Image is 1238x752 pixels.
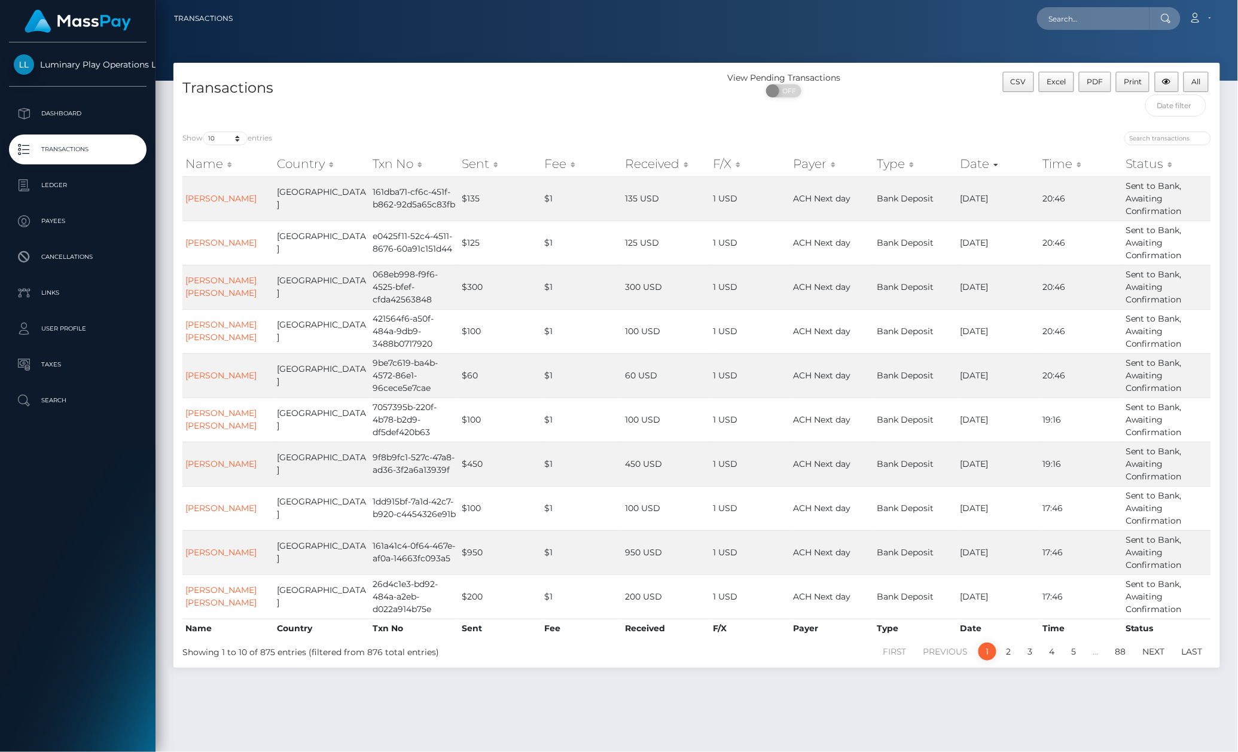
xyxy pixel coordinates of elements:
td: $100 [459,309,541,353]
td: 1 USD [710,353,790,398]
td: Sent to Bank, Awaiting Confirmation [1123,353,1211,398]
a: Taxes [9,350,147,380]
button: Print [1116,72,1150,92]
td: 068eb998-f9f6-4525-bfef-cfda42563848 [370,265,459,309]
span: ACH Next day [794,414,851,425]
td: 19:16 [1040,442,1123,486]
input: Search transactions [1124,132,1211,145]
td: 100 USD [622,309,710,353]
td: $60 [459,353,541,398]
th: Date [958,619,1040,638]
th: Status: activate to sort column ascending [1123,152,1211,176]
td: $1 [541,574,622,619]
td: $1 [541,486,622,530]
p: Payees [14,212,142,230]
th: Payer [791,619,874,638]
a: 2 [1000,643,1018,661]
td: 17:46 [1040,486,1123,530]
a: Search [9,386,147,415]
span: CSV [1011,77,1026,86]
span: All [1192,77,1201,86]
a: Transactions [174,6,233,31]
td: 1 USD [710,442,790,486]
a: 88 [1109,643,1133,661]
td: 60 USD [622,353,710,398]
td: Bank Deposit [874,353,957,398]
td: Sent to Bank, Awaiting Confirmation [1123,398,1211,442]
td: [GEOGRAPHIC_DATA] [274,398,370,442]
td: Sent to Bank, Awaiting Confirmation [1123,486,1211,530]
span: ACH Next day [794,193,851,204]
p: Search [14,392,142,409]
a: [PERSON_NAME] [PERSON_NAME] [185,585,257,608]
td: Bank Deposit [874,221,957,265]
a: 3 [1021,643,1039,661]
a: [PERSON_NAME] [185,547,257,558]
span: ACH Next day [794,370,851,381]
td: 450 USD [622,442,710,486]
th: Txn No: activate to sort column ascending [370,152,459,176]
th: Sent: activate to sort column ascending [459,152,541,176]
td: 17:46 [1040,574,1123,619]
th: F/X [710,619,790,638]
a: [PERSON_NAME] [185,193,257,204]
td: [GEOGRAPHIC_DATA] [274,442,370,486]
td: Sent to Bank, Awaiting Confirmation [1123,442,1211,486]
td: [GEOGRAPHIC_DATA] [274,265,370,309]
td: Bank Deposit [874,442,957,486]
button: All [1184,72,1209,92]
p: Transactions [14,140,142,158]
td: 125 USD [622,221,710,265]
span: ACH Next day [794,458,851,469]
td: $1 [541,442,622,486]
h4: Transactions [182,78,688,99]
span: ACH Next day [794,282,851,292]
input: Search... [1037,7,1149,30]
td: 1 USD [710,221,790,265]
td: [DATE] [958,309,1040,353]
td: Sent to Bank, Awaiting Confirmation [1123,265,1211,309]
td: 20:46 [1040,176,1123,221]
td: 19:16 [1040,398,1123,442]
td: Bank Deposit [874,265,957,309]
button: Column visibility [1155,72,1179,92]
th: Status [1123,619,1211,638]
td: 200 USD [622,574,710,619]
td: [DATE] [958,221,1040,265]
td: [GEOGRAPHIC_DATA] [274,353,370,398]
td: $200 [459,574,541,619]
th: Received: activate to sort column ascending [622,152,710,176]
td: 7057395b-220f-4b78-b2d9-df5def420b63 [370,398,459,442]
th: Fee [541,619,622,638]
th: Time [1040,619,1123,638]
td: 1 USD [710,309,790,353]
img: Luminary Play Operations Limited [14,54,34,75]
td: Sent to Bank, Awaiting Confirmation [1123,221,1211,265]
td: 100 USD [622,398,710,442]
td: [DATE] [958,398,1040,442]
td: 20:46 [1040,309,1123,353]
td: 20:46 [1040,353,1123,398]
td: [GEOGRAPHIC_DATA] [274,309,370,353]
p: Ledger [14,176,142,194]
td: 9f8b9fc1-527c-47a8-ad36-3f2a6a13939f [370,442,459,486]
a: User Profile [9,314,147,344]
td: $1 [541,309,622,353]
button: CSV [1003,72,1035,92]
td: [DATE] [958,442,1040,486]
td: [GEOGRAPHIC_DATA] [274,176,370,221]
td: [GEOGRAPHIC_DATA] [274,530,370,574]
td: [DATE] [958,574,1040,619]
td: $100 [459,486,541,530]
td: 100 USD [622,486,710,530]
label: Show entries [182,132,272,145]
img: MassPay Logo [25,10,131,33]
td: 421564f6-a50f-484a-9db9-3488b0717920 [370,309,459,353]
a: [PERSON_NAME] [PERSON_NAME] [185,319,257,343]
td: 1 USD [710,574,790,619]
td: 26d4c1e3-bd92-484a-a2eb-d022a914b75e [370,574,459,619]
span: ACH Next day [794,326,851,337]
span: ACH Next day [794,237,851,248]
td: Bank Deposit [874,486,957,530]
span: ACH Next day [794,547,851,558]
